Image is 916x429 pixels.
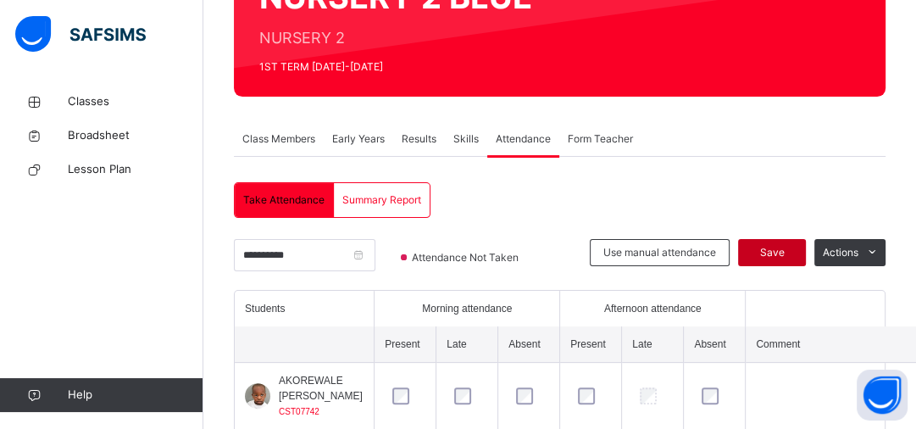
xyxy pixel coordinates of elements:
[410,250,524,265] span: Attendance Not Taken
[279,373,364,404] span: AKOREWALE [PERSON_NAME]
[604,301,702,316] span: Afternoon attendance
[68,93,203,110] span: Classes
[342,192,421,208] span: Summary Report
[422,301,512,316] span: Morning attendance
[279,407,319,416] span: CST07742
[453,131,479,147] span: Skills
[375,326,436,363] th: Present
[560,326,622,363] th: Present
[823,245,858,260] span: Actions
[68,127,203,144] span: Broadsheet
[436,326,498,363] th: Late
[496,131,551,147] span: Attendance
[242,131,315,147] span: Class Members
[603,245,716,260] span: Use manual attendance
[402,131,436,147] span: Results
[243,192,325,208] span: Take Attendance
[857,370,908,421] button: Open asap
[235,291,375,326] th: Students
[684,326,746,363] th: Absent
[498,326,560,363] th: Absent
[259,59,532,75] span: 1ST TERM [DATE]-[DATE]
[751,245,793,260] span: Save
[332,131,385,147] span: Early Years
[15,16,146,52] img: safsims
[68,161,203,178] span: Lesson Plan
[622,326,684,363] th: Late
[568,131,633,147] span: Form Teacher
[68,387,203,404] span: Help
